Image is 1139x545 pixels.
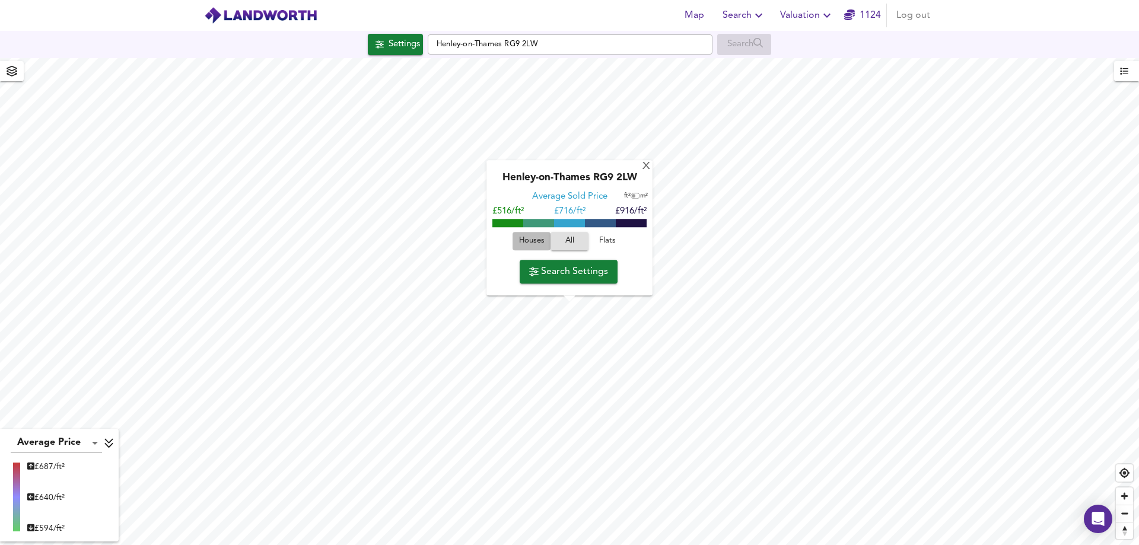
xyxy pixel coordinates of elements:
button: Log out [892,4,935,27]
button: Settings [368,34,423,55]
span: Flats [591,235,623,248]
span: m² [640,193,648,200]
div: Enable a Source before running a Search [717,34,771,55]
div: Average Price [11,434,102,452]
div: £ 594/ft² [27,522,65,534]
button: Valuation [775,4,839,27]
span: Map [680,7,708,24]
div: X [641,161,651,173]
button: Houses [513,232,551,251]
div: £ 640/ft² [27,492,65,503]
span: Search [723,7,766,24]
span: Houses [516,235,548,248]
div: £ 687/ft² [27,461,65,473]
button: Flats [588,232,626,251]
button: Reset bearing to north [1116,522,1133,539]
img: logo [204,7,317,24]
span: Log out [896,7,930,24]
button: Search Settings [520,260,618,283]
input: Enter a location... [428,34,712,55]
button: Map [675,4,713,27]
span: Valuation [780,7,834,24]
div: Henley-on-Thames RG9 2LW [492,173,647,192]
span: Search Settings [529,263,608,280]
div: Click to configure Search Settings [368,34,423,55]
span: £516/ft² [492,208,524,216]
div: Open Intercom Messenger [1084,505,1112,533]
button: Search [718,4,771,27]
span: £916/ft² [615,208,647,216]
button: All [551,232,588,251]
span: £ 716/ft² [554,208,586,216]
div: Average Sold Price [532,192,607,203]
button: 1124 [844,4,882,27]
button: Zoom out [1116,505,1133,522]
span: Reset bearing to north [1116,522,1133,539]
button: Find my location [1116,464,1133,482]
span: All [556,235,583,248]
button: Zoom in [1116,487,1133,505]
a: 1124 [844,7,881,24]
div: Settings [389,37,420,52]
span: ft² [624,193,631,200]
